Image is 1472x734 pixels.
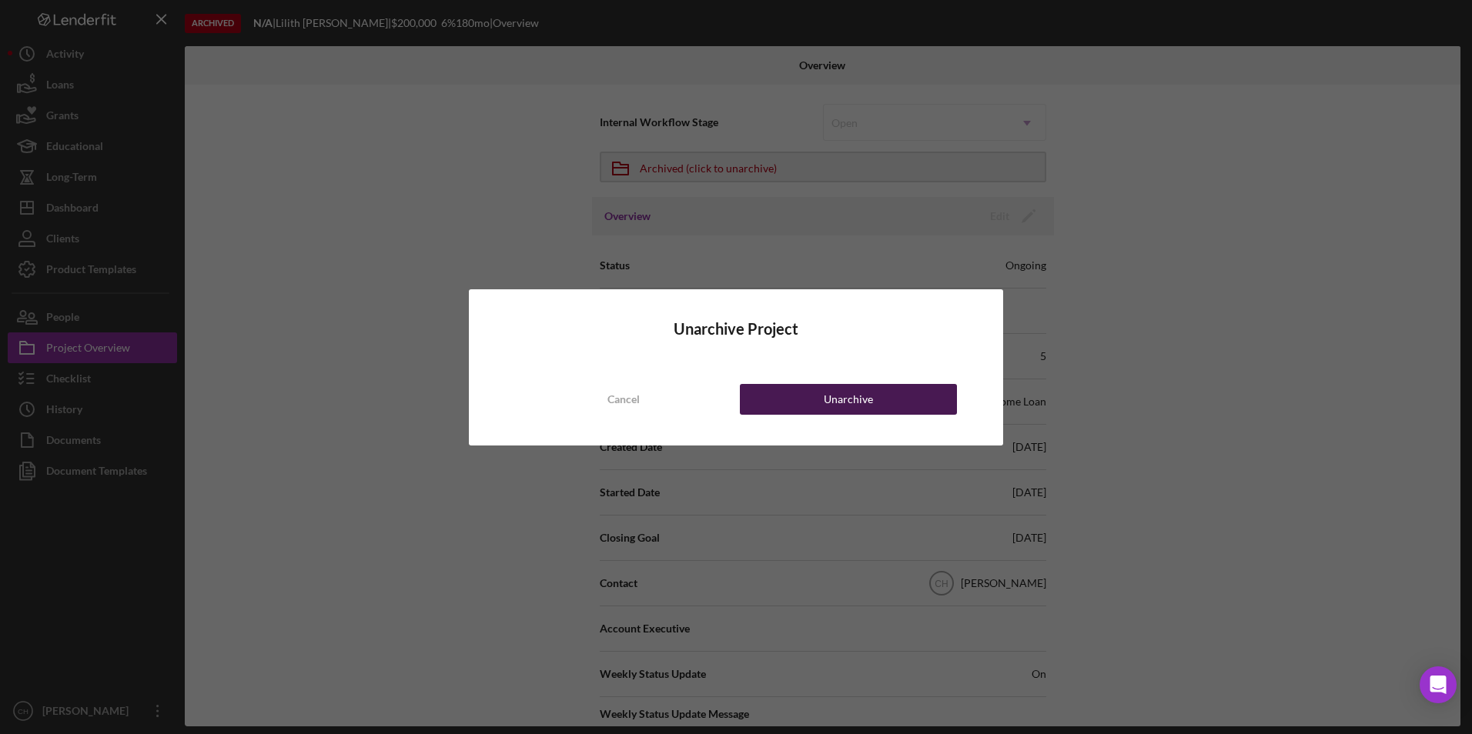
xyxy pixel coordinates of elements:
button: Cancel [515,384,732,415]
div: Open Intercom Messenger [1420,666,1457,703]
h4: Unarchive Project [515,320,957,338]
div: Unarchive [824,384,873,415]
div: Cancel [607,384,640,415]
button: Unarchive [740,384,957,415]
